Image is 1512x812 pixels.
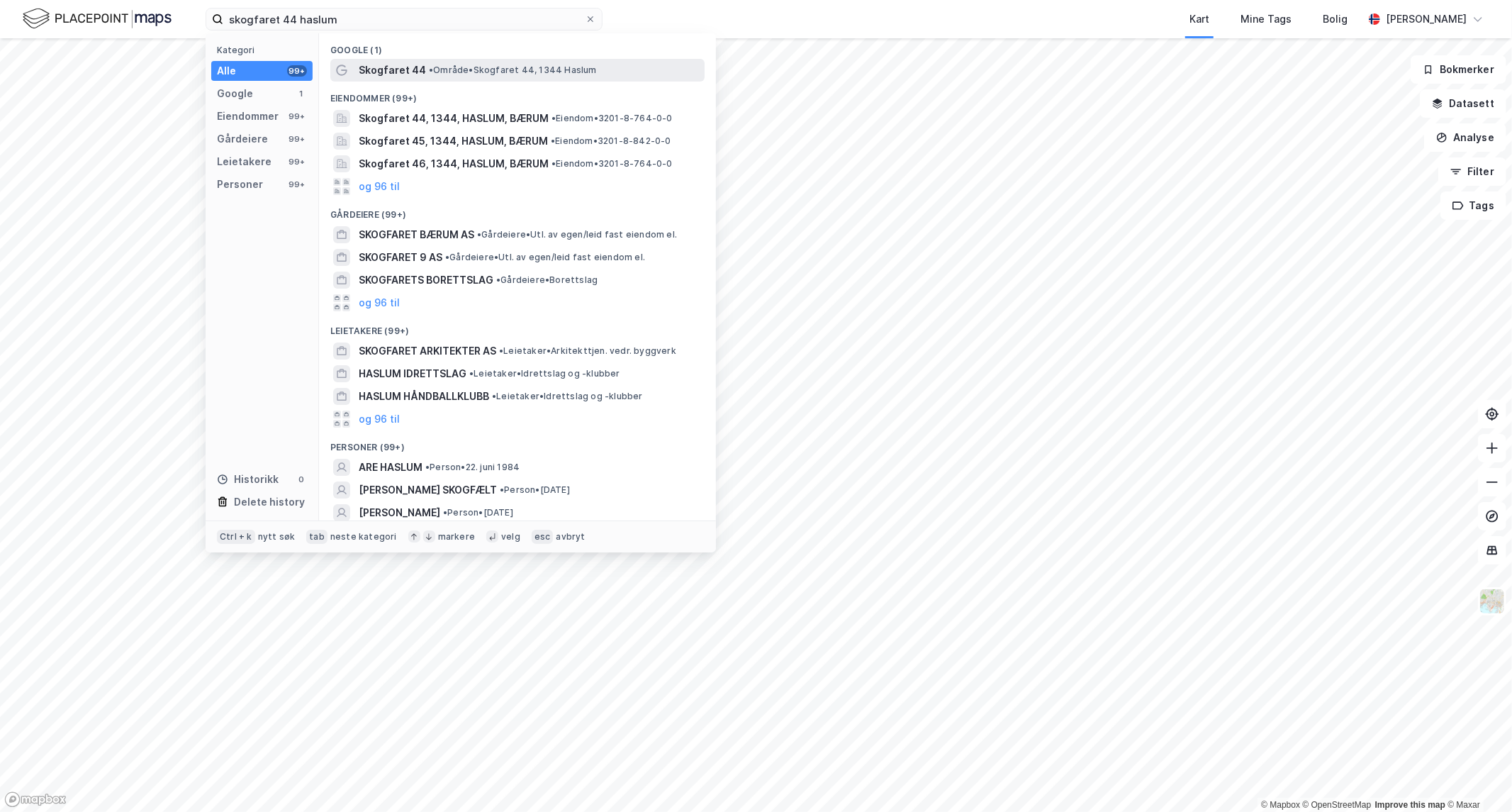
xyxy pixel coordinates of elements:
[443,507,513,518] span: Person • [DATE]
[287,179,307,190] div: 99+
[429,65,597,76] span: Område • Skogfaret 44, 1344 Haslum
[445,252,645,263] span: Gårdeiere • Utl. av egen/leid fast eiendom el.
[500,484,504,495] span: •
[443,507,447,518] span: •
[500,484,570,496] span: Person • [DATE]
[287,133,307,145] div: 99+
[359,388,489,405] span: HASLUM HÅNDBALLKLUBB
[1189,11,1209,28] div: Kart
[496,274,500,285] span: •
[319,33,716,59] div: Google (1)
[217,85,253,102] div: Google
[258,531,296,543] div: nytt søk
[359,110,549,127] span: Skogfaret 44, 1344, HASLUM, BÆRUM
[359,133,548,150] span: Skogfaret 45, 1344, HASLUM, BÆRUM
[1241,11,1292,28] div: Mine Tags
[1438,157,1506,186] button: Filter
[217,471,279,488] div: Historikk
[499,345,503,356] span: •
[359,294,400,311] button: og 96 til
[492,391,643,402] span: Leietaker • Idrettslag og -klubber
[234,494,305,511] div: Delete history
[477,229,481,240] span: •
[1411,55,1506,84] button: Bokmerker
[217,176,263,193] div: Personer
[1323,11,1348,28] div: Bolig
[425,462,430,472] span: •
[359,365,466,382] span: HASLUM IDRETTSLAG
[551,135,555,146] span: •
[359,482,497,499] span: [PERSON_NAME] SKOGFÆLT
[23,6,172,31] img: logo.f888ab2527a4732fd821a326f86c7f29.svg
[496,274,598,286] span: Gårdeiere • Borettslag
[1441,744,1512,812] div: Kontrollprogram for chat
[1479,588,1506,615] img: Z
[287,111,307,122] div: 99+
[4,791,67,808] a: Mapbox homepage
[319,198,716,223] div: Gårdeiere (99+)
[1386,11,1467,28] div: [PERSON_NAME]
[306,530,327,544] div: tab
[551,113,556,123] span: •
[359,62,426,79] span: Skogfaret 44
[1303,800,1372,810] a: OpenStreetMap
[359,504,440,521] span: [PERSON_NAME]
[532,530,554,544] div: esc
[551,158,556,169] span: •
[1441,744,1512,812] iframe: Chat Widget
[359,226,474,243] span: SKOGFARET BÆRUM AS
[217,45,313,55] div: Kategori
[469,368,620,379] span: Leietaker • Idrettslag og -klubber
[551,135,671,147] span: Eiendom • 3201-8-842-0-0
[287,65,307,77] div: 99+
[469,368,474,379] span: •
[359,459,422,476] span: ARE HASLUM
[287,156,307,167] div: 99+
[359,178,400,195] button: og 96 til
[477,229,677,240] span: Gårdeiere • Utl. av egen/leid fast eiendom el.
[425,462,520,473] span: Person • 22. juni 1984
[217,530,255,544] div: Ctrl + k
[359,155,549,172] span: Skogfaret 46, 1344, HASLUM, BÆRUM
[223,9,585,30] input: Søk på adresse, matrikkel, gårdeiere, leietakere eller personer
[1375,800,1445,810] a: Improve this map
[330,531,397,543] div: neste kategori
[319,314,716,340] div: Leietakere (99+)
[445,252,449,262] span: •
[217,108,279,125] div: Eiendommer
[319,82,716,107] div: Eiendommer (99+)
[492,391,496,401] span: •
[556,531,585,543] div: avbryt
[1440,191,1506,220] button: Tags
[319,430,716,456] div: Personer (99+)
[359,411,400,428] button: og 96 til
[296,88,307,99] div: 1
[429,65,433,75] span: •
[551,113,673,124] span: Eiendom • 3201-8-764-0-0
[359,249,442,266] span: SKOGFARET 9 AS
[499,345,676,357] span: Leietaker • Arkitekttjen. vedr. byggverk
[217,153,271,170] div: Leietakere
[551,158,673,169] span: Eiendom • 3201-8-764-0-0
[296,474,307,485] div: 0
[217,62,236,79] div: Alle
[501,531,520,543] div: velg
[359,272,493,289] span: SKOGFARETS BORETTSLAG
[359,343,496,360] span: SKOGFARET ARKITEKTER AS
[217,130,268,148] div: Gårdeiere
[438,531,475,543] div: markere
[1261,800,1300,810] a: Mapbox
[1420,89,1506,118] button: Datasett
[1424,123,1506,152] button: Analyse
